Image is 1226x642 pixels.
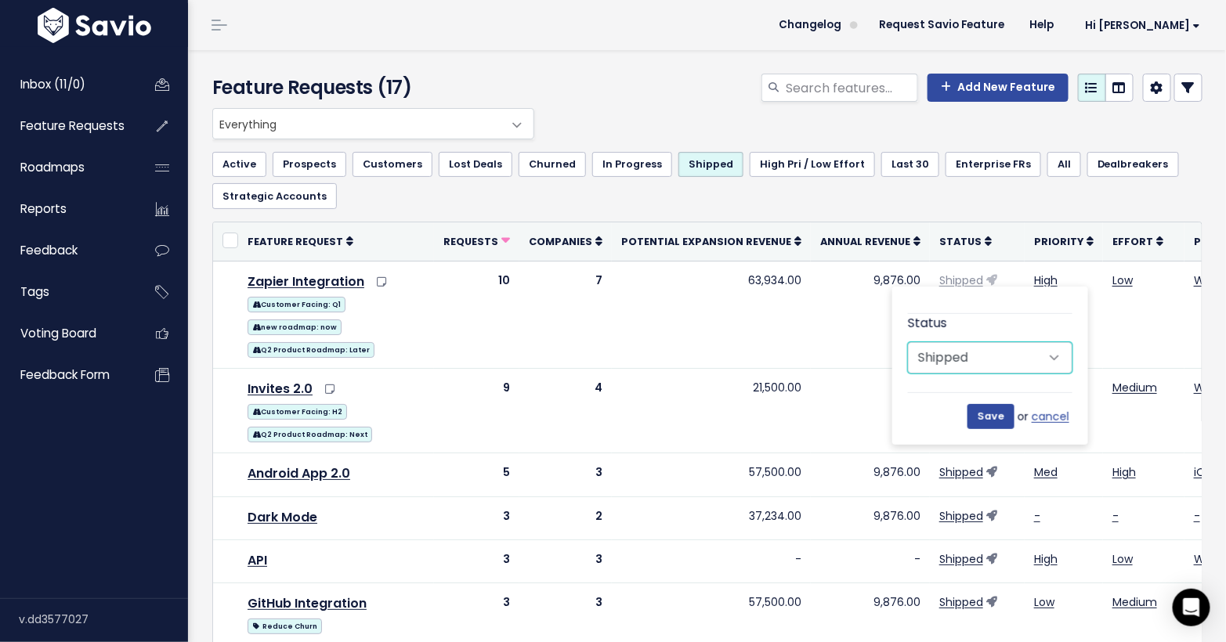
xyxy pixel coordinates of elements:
[811,369,930,453] td: -
[529,235,592,248] span: Companies
[946,152,1041,177] a: Enterprise FRs
[20,159,85,175] span: Roadmaps
[908,314,947,333] label: Status
[1047,152,1081,177] a: All
[592,152,672,177] a: In Progress
[612,261,811,368] td: 63,934.00
[1034,464,1058,480] a: Med
[908,392,1072,429] div: or
[784,74,918,102] input: Search features...
[939,272,983,288] a: Shipped
[248,272,364,290] a: Zapier Integration
[443,233,510,249] a: Requests
[612,369,811,453] td: 21,500.00
[612,496,811,539] td: 37,234.00
[213,109,502,139] span: Everything
[1034,508,1040,524] a: -
[248,464,350,482] a: Android App 2.0
[1112,235,1153,248] span: Effort
[4,67,130,103] a: Inbox (11/0)
[1034,594,1054,610] a: Low
[928,74,1069,102] a: Add New Feature
[811,261,930,368] td: 9,876.00
[248,235,343,248] span: Feature Request
[248,297,345,312] span: Customer Facing: Q1
[866,13,1018,37] a: Request Savio Feature
[1112,272,1133,288] a: Low
[820,233,920,249] a: Annual Revenue
[1034,551,1058,567] a: High
[212,152,266,177] a: Active
[34,8,155,43] img: logo-white.9d6f32f41409.svg
[519,496,612,539] td: 2
[529,233,602,249] a: Companies
[519,453,612,496] td: 3
[939,233,992,249] a: Status
[212,183,337,208] a: Strategic Accounts
[248,342,374,358] span: Q2 Product Roadmap: Later
[621,235,791,248] span: Potential Expansion Revenue
[811,496,930,539] td: 9,876.00
[1018,13,1067,37] a: Help
[212,108,534,139] span: Everything
[20,242,78,258] span: Feedback
[1112,551,1133,567] a: Low
[678,152,743,177] a: Shipped
[353,152,432,177] a: Customers
[4,316,130,352] a: Voting Board
[612,539,811,582] td: -
[1112,464,1136,480] a: High
[621,233,801,249] a: Potential Expansion Revenue
[1112,594,1157,610] a: Medium
[248,619,322,634] span: Reduce Churn
[248,594,367,612] a: GitHub Integration
[434,261,519,368] td: 10
[20,117,125,134] span: Feature Requests
[434,369,519,453] td: 9
[212,74,527,102] h4: Feature Requests (17)
[939,594,983,610] a: Shipped
[434,453,519,496] td: 5
[939,551,983,567] a: Shipped
[612,453,811,496] td: 57,500.00
[939,508,983,524] a: Shipped
[519,539,612,582] td: 3
[4,108,130,144] a: Feature Requests
[1173,589,1210,626] div: Open Intercom Messenger
[212,152,1202,209] ul: Filter feature requests
[939,464,983,480] a: Shipped
[779,20,841,31] span: Changelog
[1034,233,1094,249] a: Priority
[20,283,49,300] span: Tags
[1112,508,1119,524] a: -
[1194,508,1200,524] a: -
[820,235,910,248] span: Annual Revenue
[248,339,374,359] a: Q2 Product Roadmap: Later
[881,152,939,177] a: Last 30
[4,233,130,269] a: Feedback
[248,294,345,313] a: Customer Facing: Q1
[20,76,85,92] span: Inbox (11/0)
[750,152,875,177] a: High Pri / Low Effort
[1086,20,1201,31] span: Hi [PERSON_NAME]
[939,235,982,248] span: Status
[434,539,519,582] td: 3
[248,316,342,336] a: new roadmap: now
[273,152,346,177] a: Prospects
[1087,152,1179,177] a: Dealbreakers
[1112,380,1157,395] a: Medium
[434,496,519,539] td: 3
[4,357,130,393] a: Feedback form
[811,539,930,582] td: -
[519,369,612,453] td: 4
[248,427,372,442] span: Q2 Product Roadmap: Next
[519,152,586,177] a: Churned
[20,200,67,217] span: Reports
[248,424,372,443] a: Q2 Product Roadmap: Next
[4,191,130,227] a: Reports
[1034,235,1083,248] span: Priority
[248,551,267,569] a: API
[811,453,930,496] td: 9,876.00
[248,380,313,398] a: Invites 2.0
[443,235,498,248] span: Requests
